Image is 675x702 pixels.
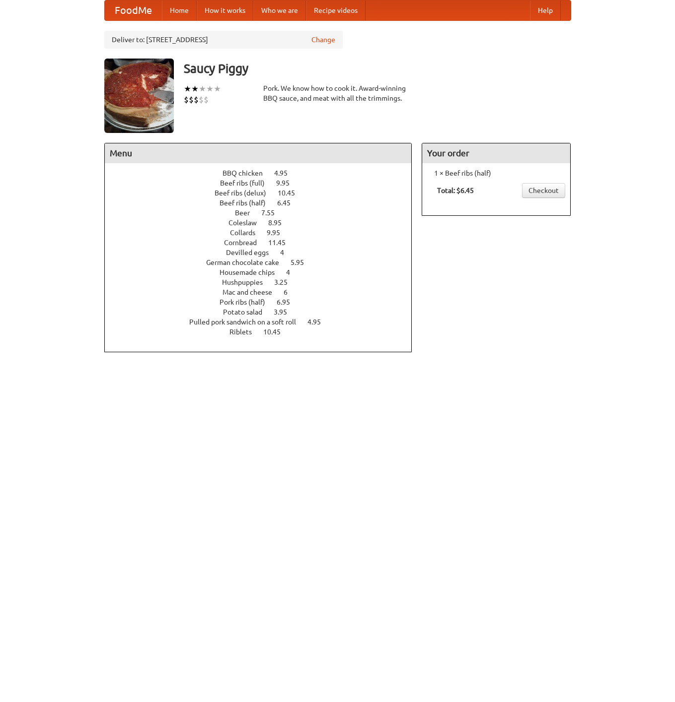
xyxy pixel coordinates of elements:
[522,183,565,198] a: Checkout
[222,278,306,286] a: Hushpuppies 3.25
[215,189,276,197] span: Beef ribs (delux)
[223,308,272,316] span: Potato salad
[189,94,194,105] li: $
[230,229,265,237] span: Collards
[229,328,262,336] span: Riblets
[194,94,199,105] li: $
[189,318,306,326] span: Pulled pork sandwich on a soft roll
[253,0,306,20] a: Who we are
[263,328,291,336] span: 10.45
[291,258,314,266] span: 5.95
[306,0,366,20] a: Recipe videos
[224,239,267,247] span: Cornbread
[228,219,300,227] a: Coleslaw 8.95
[235,209,293,217] a: Beer 7.55
[204,94,209,105] li: $
[226,249,302,256] a: Devilled eggs 4
[226,249,279,256] span: Devilled eggs
[222,278,273,286] span: Hushpuppies
[228,219,267,227] span: Coleslaw
[189,318,339,326] a: Pulled pork sandwich on a soft roll 4.95
[307,318,331,326] span: 4.95
[286,268,300,276] span: 4
[224,239,304,247] a: Cornbread 11.45
[191,83,199,94] li: ★
[162,0,197,20] a: Home
[223,169,273,177] span: BBQ chicken
[223,288,282,296] span: Mac and cheese
[284,288,298,296] span: 6
[223,308,305,316] a: Potato salad 3.95
[184,94,189,105] li: $
[276,179,300,187] span: 9.95
[268,239,296,247] span: 11.45
[277,298,300,306] span: 6.95
[437,187,474,194] b: Total: $6.45
[230,229,299,237] a: Collards 9.95
[274,169,298,177] span: 4.95
[223,169,306,177] a: BBQ chicken 4.95
[206,258,289,266] span: German chocolate cake
[427,168,565,178] li: 1 × Beef ribs (half)
[274,278,298,286] span: 3.25
[277,199,300,207] span: 6.45
[206,83,214,94] li: ★
[215,189,313,197] a: Beef ribs (delux) 10.45
[199,94,204,105] li: $
[184,59,571,78] h3: Saucy Piggy
[220,199,276,207] span: Beef ribs (half)
[280,249,294,256] span: 4
[206,258,322,266] a: German chocolate cake 5.95
[278,189,305,197] span: 10.45
[311,35,335,45] a: Change
[220,179,308,187] a: Beef ribs (full) 9.95
[274,308,297,316] span: 3.95
[220,179,275,187] span: Beef ribs (full)
[268,219,292,227] span: 8.95
[530,0,561,20] a: Help
[104,31,343,49] div: Deliver to: [STREET_ADDRESS]
[235,209,260,217] span: Beer
[197,0,253,20] a: How it works
[263,83,412,103] div: Pork. We know how to cook it. Award-winning BBQ sauce, and meat with all the trimmings.
[223,288,306,296] a: Mac and cheese 6
[184,83,191,94] li: ★
[220,268,285,276] span: Housemade chips
[214,83,221,94] li: ★
[220,268,308,276] a: Housemade chips 4
[220,199,309,207] a: Beef ribs (half) 6.45
[220,298,275,306] span: Pork ribs (half)
[104,59,174,133] img: angular.jpg
[261,209,285,217] span: 7.55
[229,328,299,336] a: Riblets 10.45
[220,298,308,306] a: Pork ribs (half) 6.95
[422,143,570,163] h4: Your order
[267,229,290,237] span: 9.95
[199,83,206,94] li: ★
[105,0,162,20] a: FoodMe
[105,143,412,163] h4: Menu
